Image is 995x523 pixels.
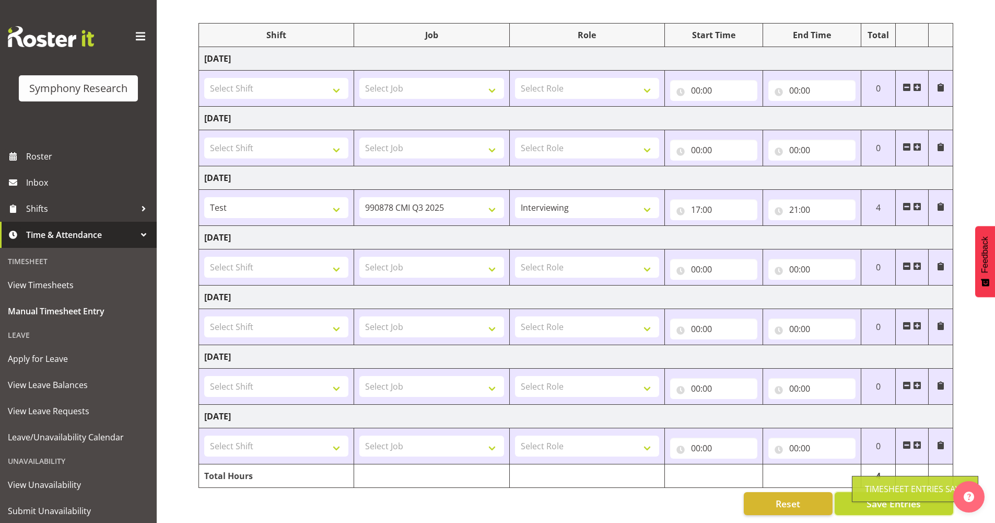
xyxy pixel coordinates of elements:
div: Timesheet Entries Save [865,483,965,495]
input: Click to select... [768,378,856,399]
img: help-xxl-2.png [964,492,974,502]
input: Click to select... [670,259,757,280]
div: Leave [3,324,154,346]
a: View Unavailability [3,472,154,498]
span: Manual Timesheet Entry [8,303,149,319]
td: 0 [861,428,896,464]
span: View Leave Requests [8,403,149,419]
td: 4 [861,464,896,488]
div: Job [359,29,504,41]
span: Roster [26,149,151,164]
input: Click to select... [670,140,757,161]
td: [DATE] [199,107,953,130]
a: Leave/Unavailability Calendar [3,424,154,450]
div: Timesheet [3,251,154,272]
input: Click to select... [768,259,856,280]
input: Click to select... [670,199,757,220]
input: Click to select... [768,319,856,339]
span: Leave/Unavailability Calendar [8,429,149,445]
td: [DATE] [199,286,953,309]
input: Click to select... [670,438,757,459]
span: Inbox [26,175,151,190]
span: View Timesheets [8,277,149,293]
span: Reset [776,497,800,510]
div: Unavailability [3,450,154,472]
a: View Leave Requests [3,398,154,424]
button: Save Entries [835,492,953,515]
a: View Leave Balances [3,372,154,398]
div: Shift [204,29,348,41]
td: [DATE] [199,226,953,249]
td: 0 [861,71,896,107]
input: Click to select... [768,80,856,101]
input: Click to select... [768,140,856,161]
button: Feedback - Show survey [975,226,995,297]
td: [DATE] [199,405,953,428]
span: Shifts [26,201,136,217]
span: Time & Attendance [26,227,136,243]
td: [DATE] [199,47,953,71]
div: Role [515,29,659,41]
span: View Unavailability [8,477,149,493]
td: 0 [861,369,896,405]
div: Start Time [670,29,757,41]
input: Click to select... [670,80,757,101]
a: View Timesheets [3,272,154,298]
img: Rosterit website logo [8,26,94,47]
div: Symphony Research [29,81,127,96]
a: Manual Timesheet Entry [3,298,154,324]
td: 4 [861,190,896,226]
td: 0 [861,130,896,166]
td: [DATE] [199,345,953,369]
input: Click to select... [768,199,856,220]
span: Save Entries [867,497,921,510]
td: [DATE] [199,166,953,190]
a: Apply for Leave [3,346,154,372]
span: Apply for Leave [8,351,149,367]
span: Feedback [980,236,990,273]
td: 0 [861,309,896,345]
button: Reset [744,492,833,515]
td: Total Hours [199,464,354,488]
td: 0 [861,249,896,286]
div: End Time [768,29,856,41]
span: Submit Unavailability [8,503,149,519]
span: View Leave Balances [8,377,149,393]
input: Click to select... [670,319,757,339]
div: Total [867,29,891,41]
input: Click to select... [670,378,757,399]
input: Click to select... [768,438,856,459]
